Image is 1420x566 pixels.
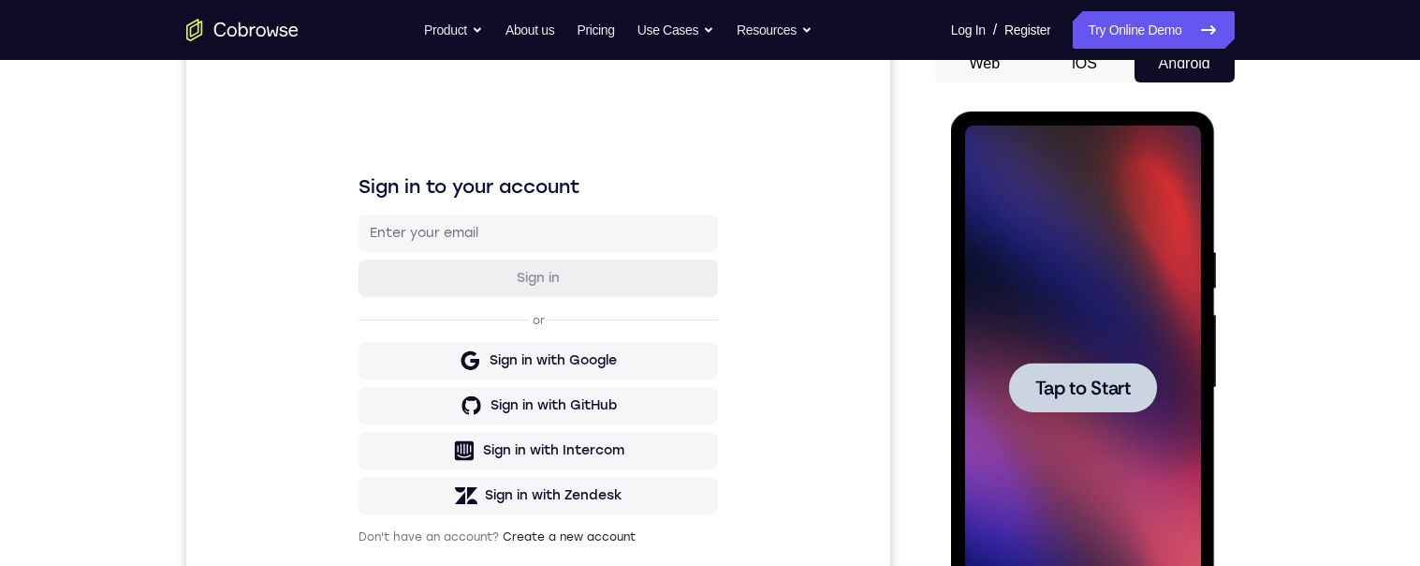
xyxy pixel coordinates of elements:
[935,45,1035,82] button: Web
[1034,45,1135,82] button: iOS
[577,11,614,49] a: Pricing
[1004,11,1050,49] a: Register
[737,11,812,49] button: Resources
[84,267,180,286] span: Tap to Start
[424,11,483,49] button: Product
[1073,11,1234,49] a: Try Online Demo
[299,441,436,460] div: Sign in with Zendesk
[172,387,532,424] button: Sign in with Intercom
[297,396,438,415] div: Sign in with Intercom
[304,351,431,370] div: Sign in with GitHub
[1135,45,1235,82] button: Android
[172,342,532,380] button: Sign in with GitHub
[172,484,532,499] p: Don't have an account?
[186,19,299,41] a: Go to the home page
[637,11,714,49] button: Use Cases
[58,251,206,301] button: Tap to Start
[316,485,449,499] a: Create a new account
[993,19,997,41] span: /
[951,11,986,49] a: Log In
[505,11,554,49] a: About us
[172,432,532,469] button: Sign in with Zendesk
[172,297,532,335] button: Sign in with Google
[343,268,362,283] p: or
[303,306,431,325] div: Sign in with Google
